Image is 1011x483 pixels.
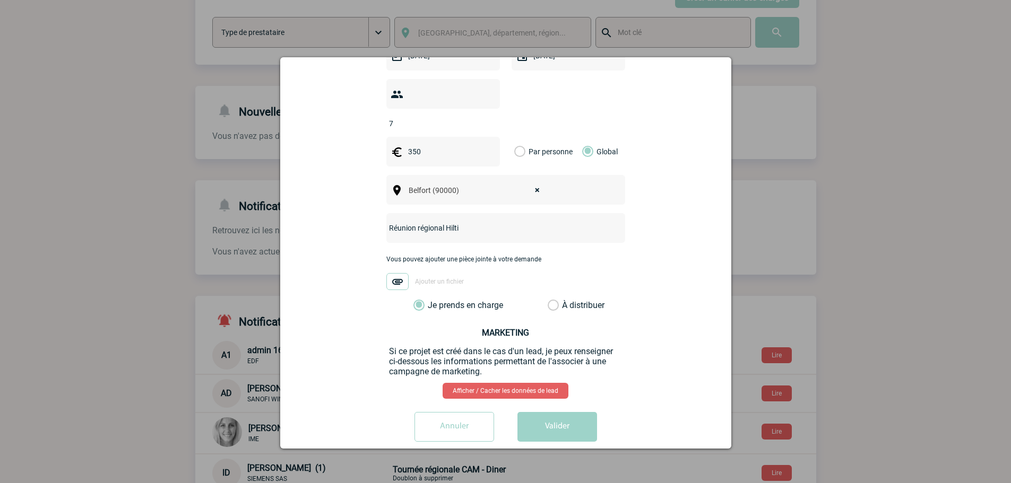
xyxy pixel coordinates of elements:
span: Belfort (90000) [404,183,550,198]
p: Vous pouvez ajouter une pièce jointe à votre demande [386,256,625,263]
a: Afficher / Cacher les données de lead [443,383,568,399]
label: Je prends en charge [413,300,431,311]
input: Budget HT [405,145,479,159]
h3: MARKETING [389,328,623,338]
input: Annuler [414,412,494,442]
input: Nom de l'événement [386,221,597,235]
span: × [535,183,540,198]
p: Si ce projet est créé dans le cas d'un lead, je peux renseigner ci-dessous les informations perme... [389,346,623,376]
span: Ajouter un fichier [415,278,464,285]
button: Valider [517,412,597,442]
label: À distribuer [548,300,559,311]
label: Global [582,137,589,166]
label: Par personne [514,137,526,166]
input: Nombre de participants [386,117,486,130]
